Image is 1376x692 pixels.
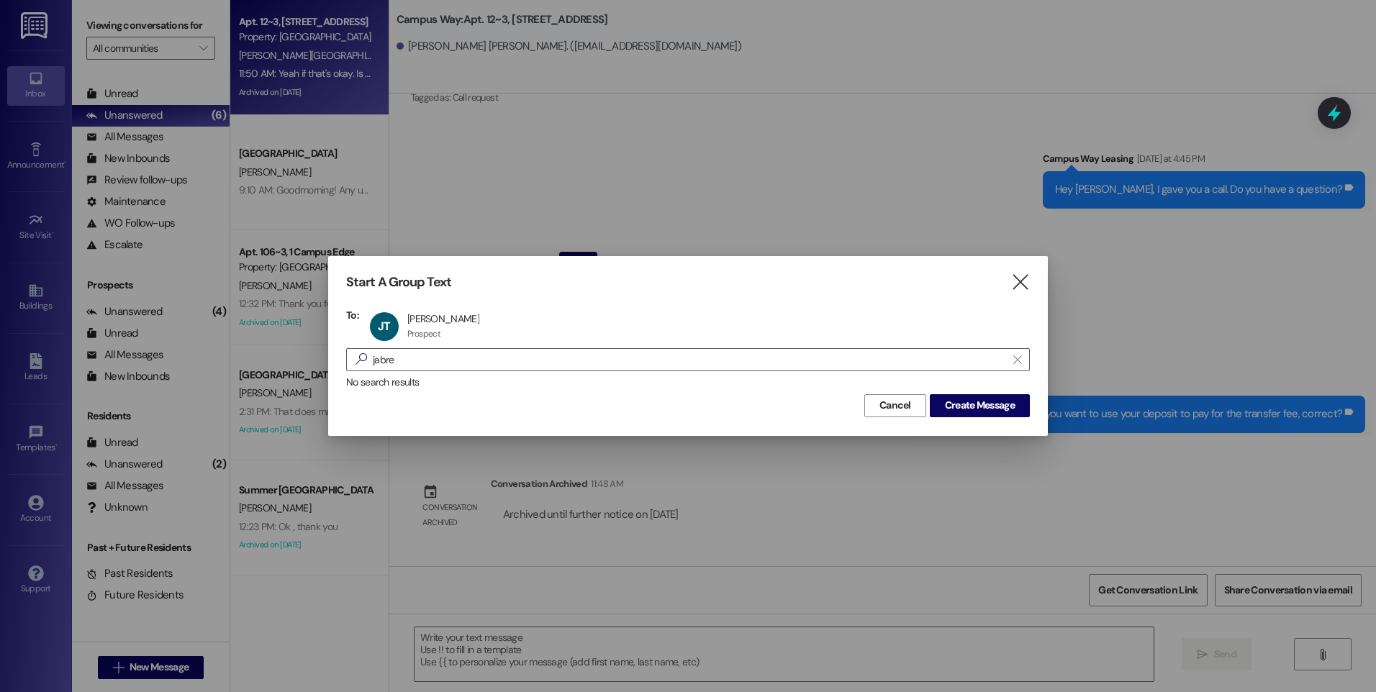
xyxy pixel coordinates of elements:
button: Create Message [930,394,1030,417]
div: Prospect [407,328,440,340]
button: Clear text [1006,349,1029,370]
span: Cancel [879,398,911,413]
div: No search results [346,375,1030,390]
i:  [1010,275,1030,290]
i:  [1013,354,1021,365]
span: Create Message [945,398,1015,413]
input: Search for any contact or apartment [373,350,1006,370]
h3: To: [346,309,359,322]
span: JT [378,319,390,334]
h3: Start A Group Text [346,274,451,291]
button: Cancel [864,394,926,417]
i:  [350,352,373,367]
div: [PERSON_NAME] [407,312,479,325]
